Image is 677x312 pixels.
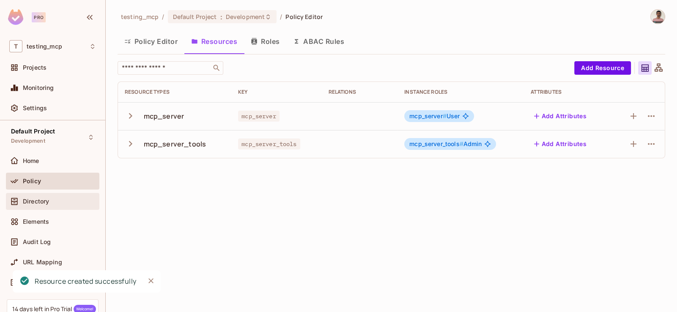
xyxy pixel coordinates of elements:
[23,259,62,266] span: URL Mapping
[238,89,315,95] div: Key
[443,112,447,119] span: #
[285,13,323,21] span: Policy Editor
[409,113,460,119] span: User
[144,139,206,149] div: mcp_server_tools
[238,111,280,122] span: mcp_server
[23,178,41,184] span: Policy
[23,64,47,71] span: Projects
[238,138,300,149] span: mcp_server_tools
[23,105,47,111] span: Settings
[173,13,217,21] span: Default Project
[220,14,223,20] span: :
[121,13,159,21] span: the active workspace
[184,31,244,52] button: Resources
[460,140,463,147] span: #
[244,31,286,52] button: Roles
[145,274,157,287] button: Close
[531,137,590,151] button: Add Attributes
[404,89,517,95] div: Instance roles
[118,31,184,52] button: Policy Editor
[144,111,184,121] div: mcp_server
[651,10,665,24] img: Kartik Moyade
[32,12,46,22] div: Pro
[11,138,45,144] span: Development
[531,89,605,95] div: Attributes
[162,13,164,21] li: /
[23,239,51,245] span: Audit Log
[286,31,351,52] button: ABAC Rules
[9,40,22,52] span: T
[23,157,39,164] span: Home
[531,109,590,123] button: Add Attributes
[8,9,23,25] img: SReyMgAAAABJRU5ErkJggg==
[280,13,282,21] li: /
[409,112,447,119] span: mcp_server
[125,89,225,95] div: Resource Types
[23,218,49,225] span: Elements
[409,141,482,147] span: Admin
[574,61,631,75] button: Add Resource
[35,276,137,287] div: Resource created successfully
[226,13,265,21] span: Development
[27,43,62,50] span: Workspace: testing_mcp
[329,89,391,95] div: Relations
[409,140,463,147] span: mcp_server_tools
[23,84,54,91] span: Monitoring
[23,198,49,205] span: Directory
[11,128,55,135] span: Default Project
